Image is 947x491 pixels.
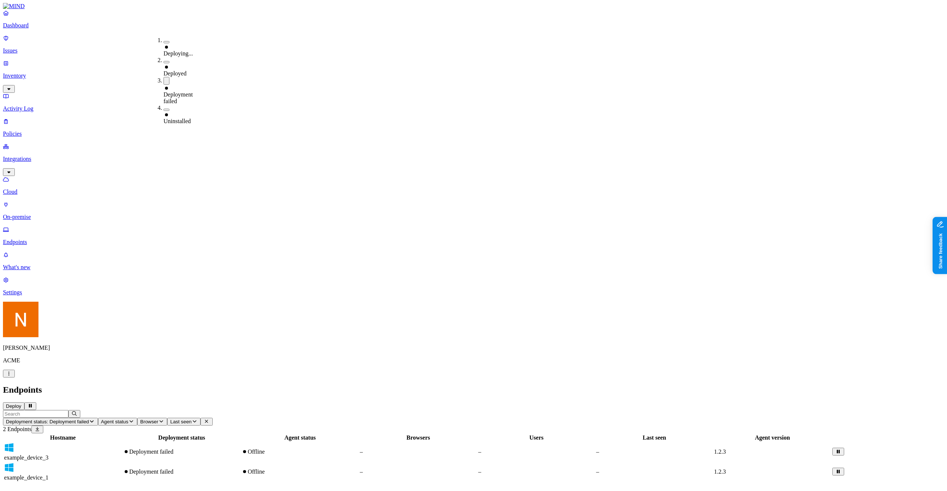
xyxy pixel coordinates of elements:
[360,448,363,455] span: –
[123,434,240,441] div: Deployment status
[129,448,173,455] span: Deployment failed
[3,93,944,112] a: Activity Log
[3,277,944,296] a: Settings
[3,402,24,410] button: Deploy
[3,302,38,337] img: Nitai Mishary
[4,454,48,461] span: example_device_3
[3,251,944,271] a: What's new
[360,468,363,475] span: –
[3,105,944,112] p: Activity Log
[4,463,14,473] img: windows
[164,50,193,57] span: Deploying...
[3,47,944,54] p: Issues
[3,189,944,195] p: Cloud
[714,434,830,441] div: Agent version
[714,448,726,455] span: 1.2.3
[3,264,944,271] p: What's new
[164,70,186,77] span: Deployed
[3,131,944,137] p: Policies
[3,410,68,418] input: Search
[596,434,713,441] div: Last seen
[3,357,944,364] p: ACME
[3,72,944,79] p: Inventory
[3,226,944,245] a: Endpoints
[129,468,173,475] span: Deployment failed
[140,419,158,424] span: Browser
[4,474,48,481] span: example_device_1
[596,468,599,475] span: –
[3,60,944,92] a: Inventory
[164,91,193,104] span: Deployment failed
[3,289,944,296] p: Settings
[3,118,944,137] a: Policies
[164,118,191,124] span: Uninstalled
[3,214,944,220] p: On-premise
[4,443,14,453] img: windows
[596,448,599,455] span: –
[3,35,944,54] a: Issues
[101,419,128,424] span: Agent status
[242,448,358,455] div: Offline
[4,434,122,441] div: Hostname
[3,3,944,10] a: MIND
[242,434,358,441] div: Agent status
[3,426,31,432] span: 2 Endpoints
[3,239,944,245] p: Endpoints
[3,176,944,195] a: Cloud
[3,201,944,220] a: On-premise
[3,385,944,395] h2: Endpoints
[478,434,595,441] div: Users
[714,468,726,475] span: 1.2.3
[6,419,89,424] span: Deployment status: Deployment failed
[3,10,944,29] a: Dashboard
[3,143,944,175] a: Integrations
[170,419,192,424] span: Last seen
[360,434,477,441] div: Browsers
[3,22,944,29] p: Dashboard
[3,3,25,10] img: MIND
[3,156,944,162] p: Integrations
[478,468,481,475] span: –
[3,345,944,351] p: [PERSON_NAME]
[478,448,481,455] span: –
[242,468,358,475] div: Offline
